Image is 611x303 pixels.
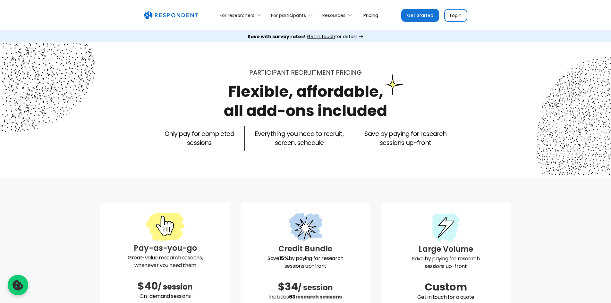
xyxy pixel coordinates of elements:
[106,292,225,300] p: On-demand sessions
[386,293,505,301] p: Get in touch for a quote
[144,11,198,20] img: Untitled UI logotext
[295,293,342,300] span: research sessions
[138,279,158,293] span: $40
[216,8,267,23] div: For researchers
[248,33,306,40] strong: Save with survey rates!
[425,280,467,294] span: Custom
[271,12,306,19] div: For participants
[106,242,225,254] h3: Pay-as-you-go
[267,8,318,23] div: For participants
[246,243,365,255] h3: Credit Bundle
[249,68,334,77] span: Participant recruitment
[386,243,505,255] h3: Large Volume
[279,255,289,262] strong: 15%
[401,9,439,22] a: Get Started
[248,33,358,40] div: for details
[319,8,358,23] div: Resources
[106,254,225,269] p: Great-value research sessions, whenever you need them
[289,293,295,300] span: 63
[246,293,365,301] p: Includes
[322,12,345,19] div: Resources
[158,282,193,292] span: / session
[224,81,387,122] h1: Flexible, affordable, all add-ons included
[165,130,234,147] p: Only pay for completed sessions
[444,9,467,22] a: Login
[307,33,335,40] span: Get in touch
[358,8,383,23] a: Pricing
[364,130,446,147] p: Save by paying for research sessions up-front
[255,130,344,147] p: Everything you need to recruit, screen, schedule
[336,68,362,77] span: PRICING
[386,255,505,270] p: Save by paying for research sessions up-front
[220,12,254,19] div: For researchers
[246,255,365,270] p: Save by paying for research sessions up-front
[278,279,298,294] span: $34
[144,11,198,20] a: home
[298,282,333,293] span: / session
